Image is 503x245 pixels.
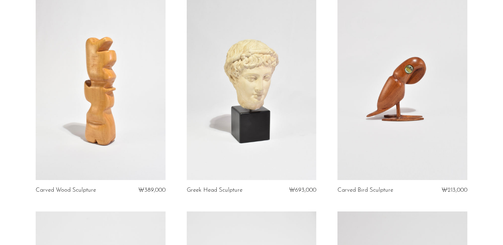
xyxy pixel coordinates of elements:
[442,187,467,193] span: ₩213,000
[36,187,96,193] a: Carved Wood Sculpture
[337,187,393,193] a: Carved Bird Sculpture
[138,187,166,193] span: ₩389,000
[187,187,242,193] a: Greek Head Sculpture
[289,187,316,193] span: ₩693,000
